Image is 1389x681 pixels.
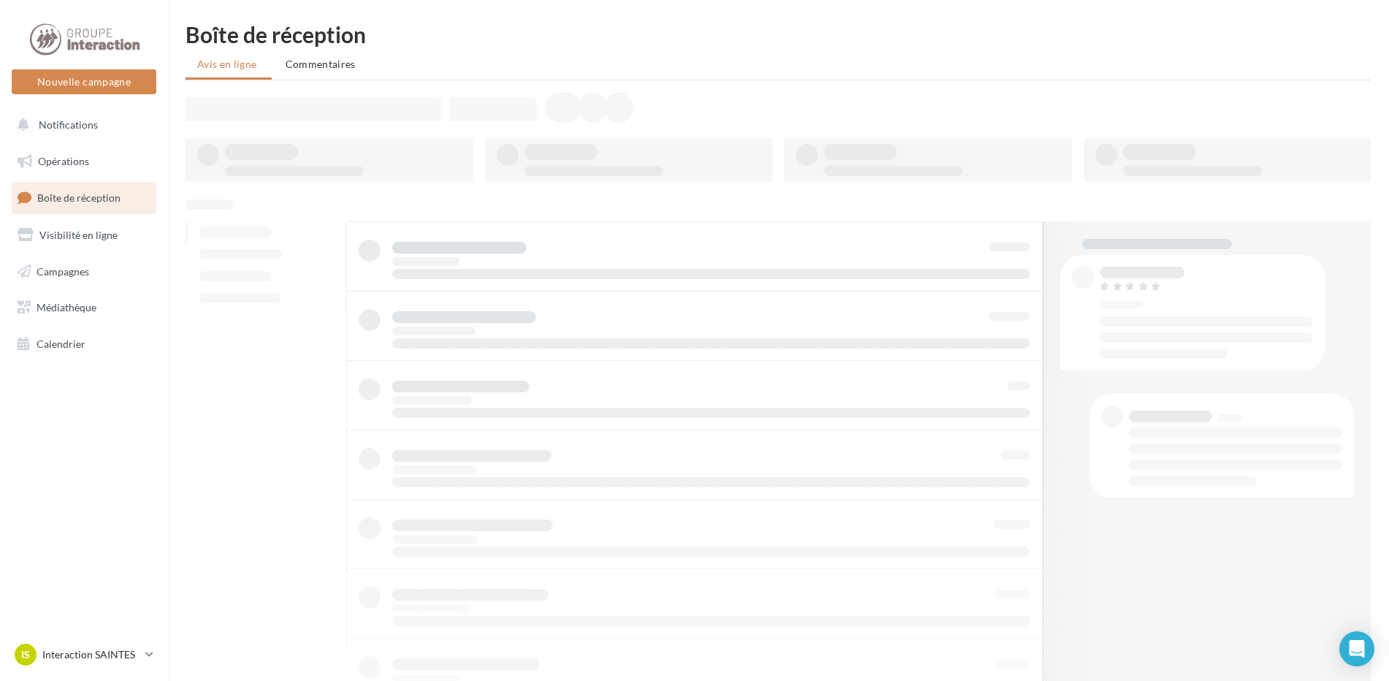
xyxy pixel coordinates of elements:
span: Calendrier [37,338,85,350]
span: Visibilité en ligne [39,229,118,241]
a: Médiathèque [9,292,159,323]
span: Boîte de réception [37,191,120,204]
button: Notifications [9,110,153,140]
a: Calendrier [9,329,159,359]
button: Nouvelle campagne [12,69,156,94]
span: Notifications [39,118,98,131]
a: IS Interaction SAINTES [12,641,156,669]
a: Visibilité en ligne [9,220,159,251]
a: Boîte de réception [9,182,159,213]
span: Opérations [38,155,89,167]
a: Opérations [9,146,159,177]
a: Campagnes [9,256,159,287]
span: Commentaires [286,58,356,70]
span: Médiathèque [37,301,96,313]
div: Boîte de réception [185,23,1371,45]
div: Open Intercom Messenger [1339,631,1374,666]
span: IS [21,647,30,662]
p: Interaction SAINTES [42,647,139,662]
span: Campagnes [37,265,89,277]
